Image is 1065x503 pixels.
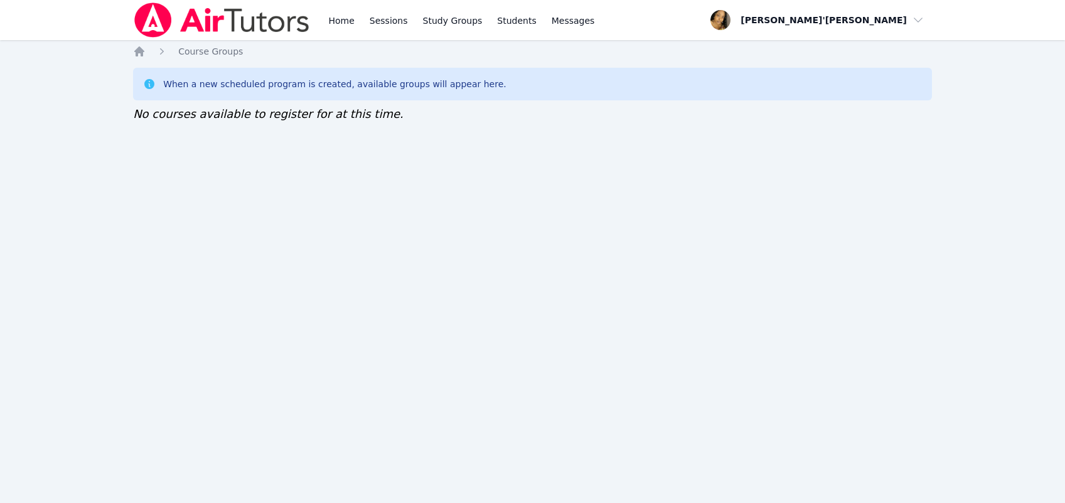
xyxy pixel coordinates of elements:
[133,3,311,38] img: Air Tutors
[133,107,404,120] span: No courses available to register for at this time.
[178,46,243,56] span: Course Groups
[178,45,243,58] a: Course Groups
[163,78,506,90] div: When a new scheduled program is created, available groups will appear here.
[552,14,595,27] span: Messages
[133,45,932,58] nav: Breadcrumb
